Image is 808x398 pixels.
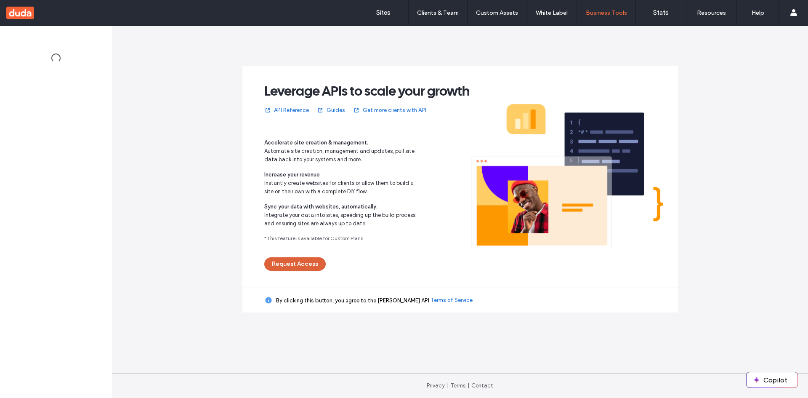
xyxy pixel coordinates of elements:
[264,257,326,271] button: Request Access
[451,382,465,389] a: Terms
[747,372,797,387] button: Copilot
[697,9,726,16] label: Resources
[431,296,473,305] a: Terms of Service
[471,382,493,389] a: Contact
[242,288,678,313] div: By clicking this button, you agree to the [PERSON_NAME] API
[264,179,423,196] span: Instantly create websites for clients or allow them to build a site on their own with a complete ...
[476,9,518,16] label: Custom Assets
[468,382,469,389] span: |
[264,82,470,100] span: Leverage APIs to scale your growth
[536,9,568,16] label: White Label
[376,9,391,16] label: Sites
[264,211,423,228] span: Integrate your data into sites, speeding up the build process and ensuring sites are always up to...
[264,147,423,164] span: Automate site creation, management and updates, pull site data back into your systems and more.
[447,382,449,389] span: |
[586,9,627,16] label: Business Tools
[264,106,309,115] a: API Reference
[264,235,471,242] span: * This feature is available for Custom Plans
[353,106,426,115] a: Get more clients with API
[264,171,423,179] span: Increase your revenue
[264,203,423,211] span: Sync your data with websites, automatically.
[653,9,669,16] label: Stats
[264,139,423,147] span: Accelerate site creation & management.
[317,106,345,115] a: Guides
[427,382,445,389] a: Privacy
[752,9,764,16] label: Help
[417,9,459,16] label: Clients & Team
